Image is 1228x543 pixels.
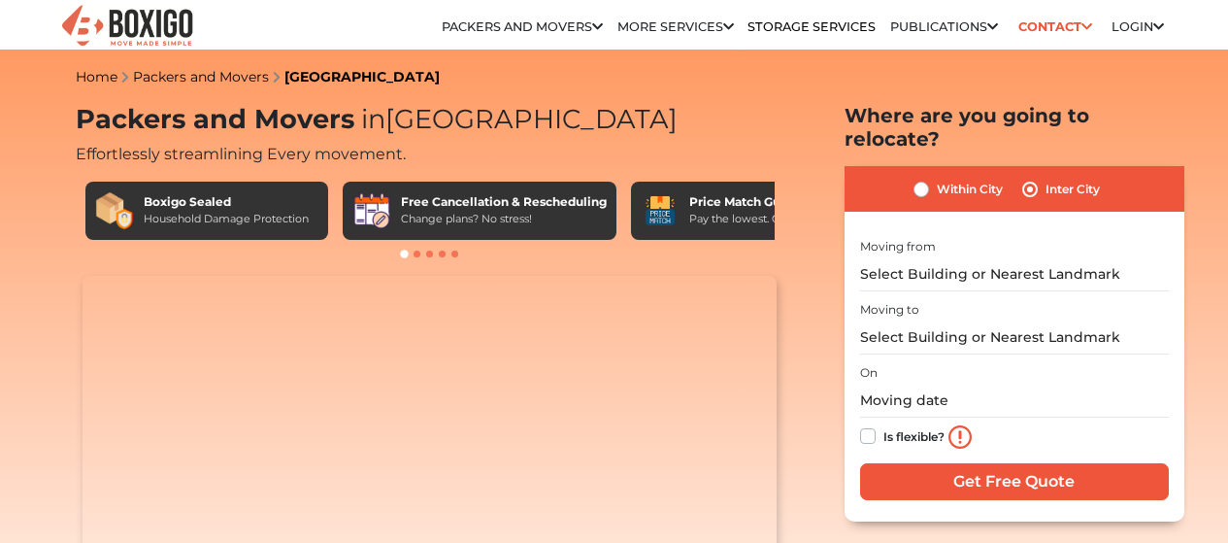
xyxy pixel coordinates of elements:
[1045,178,1100,201] label: Inter City
[890,19,998,34] a: Publications
[860,238,936,255] label: Moving from
[948,425,972,449] img: info
[95,191,134,230] img: Boxigo Sealed
[689,193,837,211] div: Price Match Guarantee
[860,301,919,319] label: Moving to
[401,193,607,211] div: Free Cancellation & Rescheduling
[860,257,1169,291] input: Select Building or Nearest Landmark
[352,191,391,230] img: Free Cancellation & Rescheduling
[361,103,385,135] span: in
[747,19,876,34] a: Storage Services
[76,145,406,163] span: Effortlessly streamlining Every movement.
[144,193,309,211] div: Boxigo Sealed
[1012,12,1098,42] a: Contact
[284,68,440,85] a: [GEOGRAPHIC_DATA]
[845,104,1184,151] h2: Where are you going to relocate?
[937,178,1003,201] label: Within City
[442,19,603,34] a: Packers and Movers
[883,424,945,445] label: Is flexible?
[860,321,1169,355] input: Select Building or Nearest Landmark
[144,211,309,227] div: Household Damage Protection
[689,211,837,227] div: Pay the lowest. Guaranteed!
[860,384,1169,418] input: Moving date
[133,68,269,85] a: Packers and Movers
[59,3,195,51] img: Boxigo
[1112,19,1164,34] a: Login
[76,68,117,85] a: Home
[860,364,878,382] label: On
[641,191,680,230] img: Price Match Guarantee
[860,463,1169,500] input: Get Free Quote
[354,103,678,135] span: [GEOGRAPHIC_DATA]
[401,211,607,227] div: Change plans? No stress!
[76,104,784,136] h1: Packers and Movers
[617,19,734,34] a: More services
